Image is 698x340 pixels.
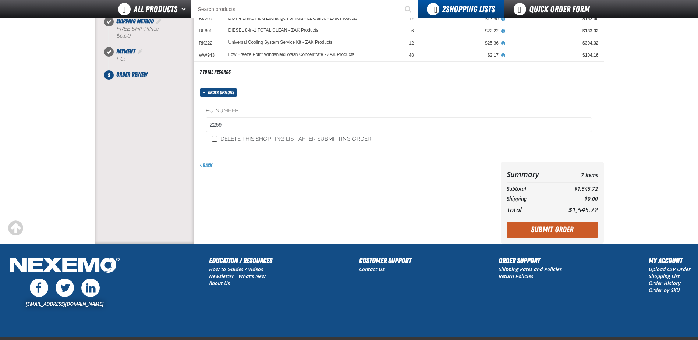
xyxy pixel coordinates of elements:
[509,40,599,46] div: $304.32
[554,184,598,194] td: $1,545.72
[194,37,223,49] td: RK222
[411,28,414,33] span: 6
[194,25,223,37] td: DF801
[200,162,212,168] a: Back
[649,287,680,294] a: Order by SKU
[509,16,599,22] div: $162.00
[424,16,499,22] div: $13.50
[649,266,691,273] a: Upload CSV Order
[209,280,230,287] a: About Us
[200,88,237,97] button: Order options
[116,48,135,55] span: Payment
[507,184,554,194] th: Subtotal
[507,204,554,216] th: Total
[359,255,411,266] h2: Customer Support
[7,220,24,236] div: Scroll to the top
[116,18,154,25] span: Shipping Method
[209,273,266,280] a: Newsletter - What's New
[208,88,237,97] span: Order options
[109,47,194,70] li: Payment. Step 4 of 5. Completed
[359,266,385,273] a: Contact Us
[499,40,508,47] button: View All Prices for Universal Cooling System Service Kit - ZAK Products
[649,255,691,266] h2: My Account
[499,266,562,273] a: Shipping Rates and Policies
[499,273,533,280] a: Return Policies
[507,194,554,204] th: Shipping
[194,49,223,61] td: WW943
[228,28,319,33] a: DIESEL 8-in-1 TOTAL CLEAN - ZAK Products
[26,300,103,307] a: [EMAIL_ADDRESS][DOMAIN_NAME]
[568,205,598,214] span: $1,545.72
[212,136,371,143] label: Delete this shopping list after submitting order
[206,107,592,114] label: PO Number
[649,280,681,287] a: Order History
[116,26,194,40] div: Free Shipping:
[409,53,414,58] span: 48
[409,40,414,46] span: 12
[442,4,446,14] strong: 2
[209,255,272,266] h2: Education / Resources
[109,70,194,79] li: Order Review. Step 5 of 5. Not Completed
[509,52,599,58] div: $104.16
[109,17,194,47] li: Shipping Method. Step 3 of 5. Completed
[554,194,598,204] td: $0.00
[155,18,163,25] a: Edit Shipping Method
[507,168,554,181] th: Summary
[442,4,495,14] span: Shopping Lists
[554,168,598,181] td: 7 Items
[507,222,598,238] button: Submit Order
[116,56,194,63] div: P.O.
[194,13,223,25] td: BK200
[137,48,144,55] a: Edit Payment
[499,255,562,266] h2: Order Support
[228,52,354,57] a: Low Freeze Point Windshield Wash Concentrate - ZAK Products
[649,273,680,280] a: Shopping List
[499,16,508,22] button: View All Prices for DOT 4 Brake Fluid Exchange Formula - 32 Ounce - ZAK Products
[212,136,217,142] input: Delete this shopping list after submitting order
[424,28,499,34] div: $22.22
[200,68,231,75] div: 7 total records
[116,33,130,39] strong: $0.00
[116,71,147,78] span: Order Review
[409,16,414,21] span: 12
[7,255,122,277] img: Nexemo Logo
[424,52,499,58] div: $2.17
[228,40,333,45] a: Universal Cooling System Service Kit - ZAK Products
[104,70,114,80] span: 5
[509,28,599,34] div: $133.32
[499,28,508,35] button: View All Prices for DIESEL 8-in-1 TOTAL CLEAN - ZAK Products
[499,52,508,59] button: View All Prices for Low Freeze Point Windshield Wash Concentrate - ZAK Products
[134,3,177,16] span: All Products
[209,266,263,273] a: How to Guides / Videos
[424,40,499,46] div: $25.36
